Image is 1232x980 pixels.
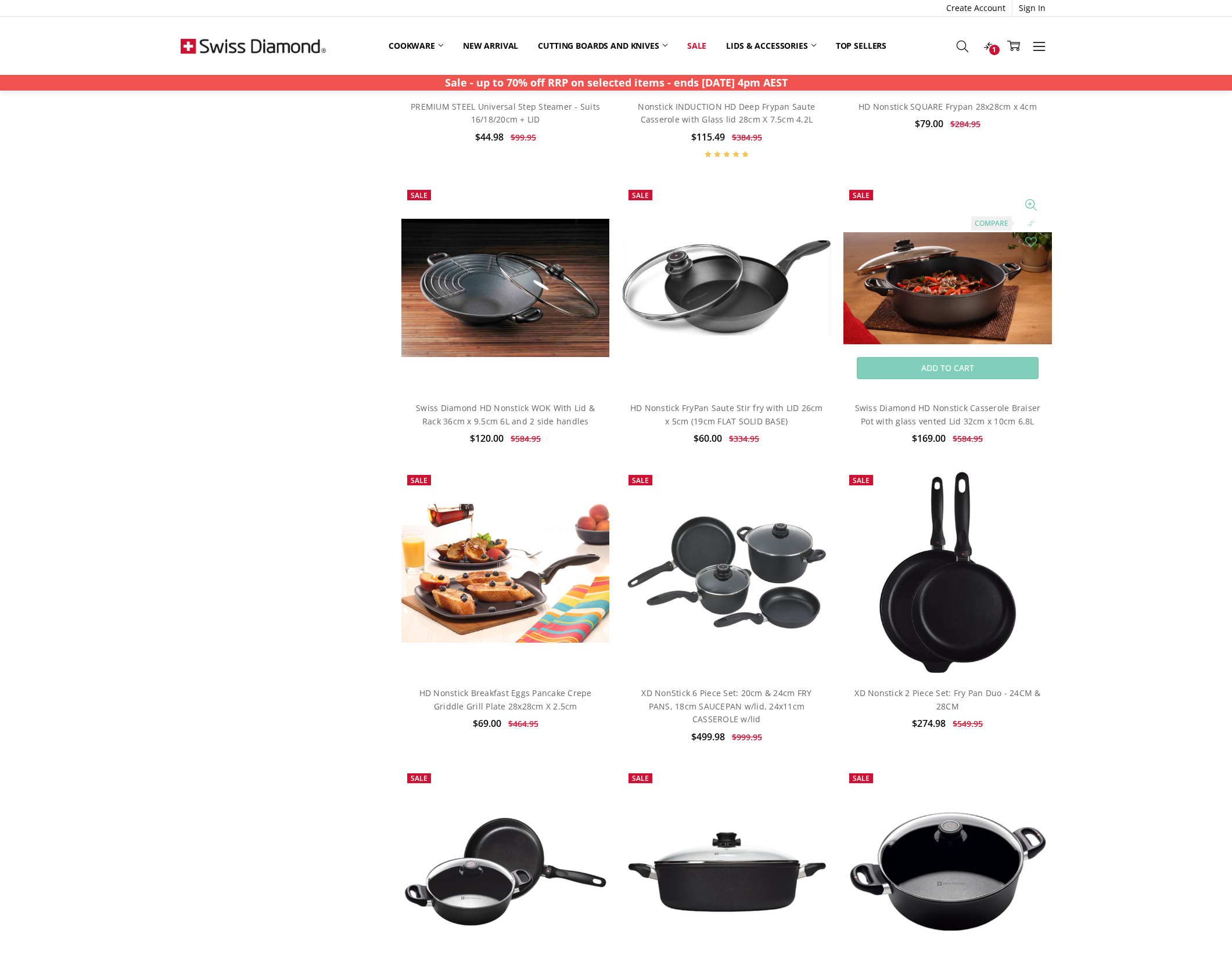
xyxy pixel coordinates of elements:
[857,357,1039,379] a: Add to Cart
[623,513,831,633] img: XD NonStick 6 Piece Set: 20cm & 24cm FRY PANS, 18cm SAUCEPAN w/lid, 24x11cm CASSEROLE w/lid
[511,433,541,444] span: $584.95
[411,101,600,125] a: PREMIUM STEEL Universal Step Steamer - Suits 16/18/20cm + LID
[379,33,453,59] a: Cookware
[729,433,759,444] span: $334.95
[623,469,831,677] a: XD NonStick 6 Piece Set: 20cm & 24cm FRY PANS, 18cm SAUCEPAN w/lid, 24x11cm CASSEROLE w/lid
[691,131,725,143] span: $115.49
[401,184,609,392] img: Swiss Diamond HD Nonstick WOK With Lid & Rack 36cm x 9.5cm 6L and 2 side handles
[826,33,896,59] a: Top Sellers
[855,402,1041,426] a: Swiss Diamond HD Nonstick Casserole Braiser Pot with glass vented Lid 32cm x 10cm 6.8L
[473,717,501,730] span: $69.00
[623,827,831,916] img: XD Nonstick Braiser with Lid - 32CM X 10CM 6.8L
[843,768,1051,975] a: XD Nonstick Braiser with Lid - 28CM X 10CM 5L
[445,75,788,89] strong: Sale - up to 70% off RRP on selected items - ends [DATE] 4pm AEST
[411,190,428,200] span: Sale
[641,687,811,725] a: XD NonStick 6 Piece Set: 20cm & 24cm FRY PANS, 18cm SAUCEPAN w/lid, 24x11cm CASSEROLE w/lid
[508,718,538,729] span: $464.95
[411,475,428,485] span: Sale
[953,433,983,444] span: $584.95
[853,773,870,783] span: Sale
[623,768,831,975] a: XD Nonstick Braiser with Lid - 32CM X 10CM 6.8L
[915,117,943,130] span: $79.00
[453,33,528,59] a: New arrival
[470,432,504,445] span: $120.00
[401,469,609,677] a: HD Nonstick Breakfast Eggs Pancake Crepe Griddle Grill Plate 28x28cm X 2.5cm
[732,132,762,143] span: $384.95
[632,190,649,200] span: Sale
[953,718,983,729] span: $549.95
[989,45,1000,55] span: 1
[975,31,1001,60] a: 1
[950,118,980,129] span: $284.95
[401,768,609,975] a: XD 3 Piece Set: Fry Pan and Casserole
[638,101,815,125] a: Nonstick INDUCTION HD Deep Frypan Saute Casserole with Glass lid 28cm X 7.5cm 4.2L
[691,730,725,743] span: $499.98
[632,475,649,485] span: Sale
[912,432,946,445] span: $169.00
[677,33,716,59] a: Sale
[623,240,831,336] img: HD Nonstick FryPan Saute Stir fry with LID 26cm x 5cm (19cm FLAT SOLID BASE)
[401,813,609,929] img: XD 3 Piece Set: Fry Pan and Casserole
[416,402,595,426] a: Swiss Diamond HD Nonstick WOK With Lid & Rack 36cm x 9.5cm 6L and 2 side handles
[875,469,1019,677] img: XD Nonstick 2 Piece Set: Fry Pan Duo - 24CM & 28CM
[419,687,592,711] a: HD Nonstick Breakfast Eggs Pancake Crepe Griddle Grill Plate 28x28cm X 2.5cm
[632,773,649,783] span: Sale
[716,33,825,59] a: Lids & Accessories
[853,475,870,485] span: Sale
[843,184,1051,392] a: Swiss Diamond HD Nonstick Casserole Braiser Pot with glass vented Lid 32cm x 10cm 6.8L
[732,732,762,743] span: $999.95
[843,232,1051,344] img: Swiss Diamond HD Nonstick Casserole Braiser Pot with glass vented Lid 32cm x 10cm 6.8L
[859,101,1037,112] a: HD Nonstick SQUARE Frypan 28x28cm x 4cm
[401,504,609,643] img: HD Nonstick Breakfast Eggs Pancake Crepe Griddle Grill Plate 28x28cm X 2.5cm
[181,17,326,75] img: Free Shipping On Every Order
[843,469,1051,677] a: XD Nonstick 2 Piece Set: Fry Pan Duo - 24CM & 28CM
[411,773,428,783] span: Sale
[511,132,536,143] span: $99.95
[694,432,722,445] span: $60.00
[630,402,823,426] a: HD Nonstick FryPan Saute Stir fry with LID 26cm x 5cm (19cm FLAT SOLID BASE)
[854,687,1040,711] a: XD Nonstick 2 Piece Set: Fry Pan Duo - 24CM & 28CM
[623,184,831,392] a: HD Nonstick FryPan Saute Stir fry with LID 26cm x 5cm (19cm FLAT SOLID BASE)
[475,131,504,143] span: $44.98
[528,33,677,59] a: Cutting boards and knives
[912,717,946,730] span: $274.98
[843,806,1051,936] img: XD Nonstick Braiser with Lid - 28CM X 10CM 5L
[853,190,870,200] span: Sale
